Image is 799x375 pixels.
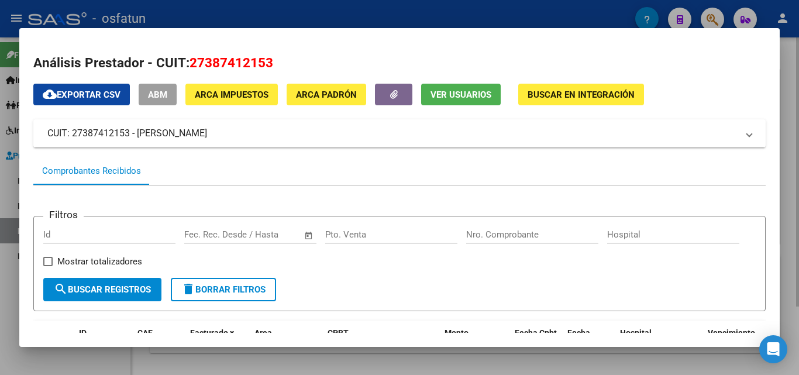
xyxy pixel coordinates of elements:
[703,321,756,372] datatable-header-cell: Vencimiento Auditoría
[567,328,600,351] span: Fecha Recibido
[242,229,299,240] input: Fecha fin
[440,321,510,372] datatable-header-cell: Monto
[254,328,272,338] span: Area
[133,321,185,372] datatable-header-cell: CAE
[139,84,177,105] button: ABM
[43,278,161,301] button: Buscar Registros
[190,328,234,351] span: Facturado x Orden De
[79,328,87,338] span: ID
[43,90,120,100] span: Exportar CSV
[563,321,615,372] datatable-header-cell: Fecha Recibido
[510,321,563,372] datatable-header-cell: Fecha Cpbt
[250,321,323,372] datatable-header-cell: Area
[43,207,84,222] h3: Filtros
[287,84,366,105] button: ARCA Padrón
[54,282,68,296] mat-icon: search
[515,328,557,338] span: Fecha Cpbt
[323,321,440,372] datatable-header-cell: CPBT
[185,321,250,372] datatable-header-cell: Facturado x Orden De
[74,321,133,372] datatable-header-cell: ID
[328,328,349,338] span: CPBT
[421,84,501,105] button: Ver Usuarios
[620,328,652,338] span: Hospital
[759,335,787,363] div: Open Intercom Messenger
[184,229,232,240] input: Fecha inicio
[708,328,755,351] span: Vencimiento Auditoría
[185,84,278,105] button: ARCA Impuestos
[431,90,491,100] span: Ver Usuarios
[137,328,153,338] span: CAE
[296,90,357,100] span: ARCA Padrón
[181,284,266,295] span: Borrar Filtros
[54,284,151,295] span: Buscar Registros
[47,126,738,140] mat-panel-title: CUIT: 27387412153 - [PERSON_NAME]
[33,53,766,73] h2: Análisis Prestador - CUIT:
[518,84,644,105] button: Buscar en Integración
[615,321,703,372] datatable-header-cell: Hospital
[181,282,195,296] mat-icon: delete
[43,87,57,101] mat-icon: cloud_download
[171,278,276,301] button: Borrar Filtros
[33,119,766,147] mat-expansion-panel-header: CUIT: 27387412153 - [PERSON_NAME]
[195,90,268,100] span: ARCA Impuestos
[33,84,130,105] button: Exportar CSV
[528,90,635,100] span: Buscar en Integración
[445,328,469,338] span: Monto
[57,254,142,269] span: Mostrar totalizadores
[42,164,141,178] div: Comprobantes Recibidos
[190,55,273,70] span: 27387412153
[302,229,316,242] button: Open calendar
[148,90,167,100] span: ABM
